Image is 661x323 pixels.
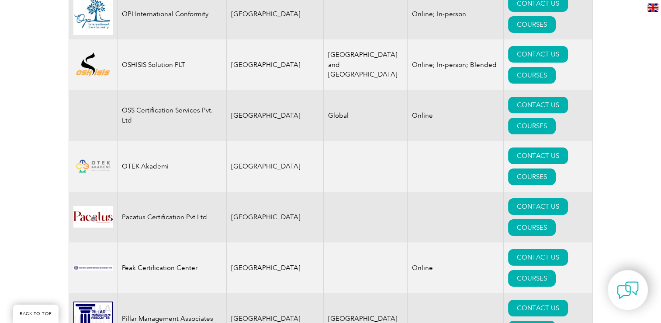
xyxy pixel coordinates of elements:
td: [GEOGRAPHIC_DATA] [226,141,324,192]
td: [GEOGRAPHIC_DATA] [226,39,324,90]
a: CONTACT US [508,300,568,316]
a: COURSES [508,169,556,185]
img: 5113d4a1-7437-ef11-a316-00224812a81c-logo.png [73,52,113,78]
td: Online; In-person; Blended [408,39,504,90]
a: CONTACT US [508,198,568,215]
td: Online [408,242,504,293]
td: Global [324,90,408,141]
td: OSS Certification Services Pvt. Ltd [117,90,226,141]
td: Pacatus Certification Pvt Ltd [117,192,226,242]
a: COURSES [508,270,556,287]
td: [GEOGRAPHIC_DATA] and [GEOGRAPHIC_DATA] [324,39,408,90]
td: Online [408,90,504,141]
img: a70504ba-a5a0-ef11-8a69-0022489701c2-logo.jpg [73,206,113,228]
a: CONTACT US [508,147,568,164]
td: Peak Certification Center [117,242,226,293]
img: contact-chat.png [617,279,639,301]
img: 676db975-d0d1-ef11-a72f-00224892eff5-logo.png [73,155,113,177]
td: [GEOGRAPHIC_DATA] [226,242,324,293]
img: 063414e9-959b-ee11-be37-00224893a058-logo.png [73,265,113,270]
td: OSHISIS Solution PLT [117,39,226,90]
a: CONTACT US [508,46,568,63]
a: BACK TO TOP [13,305,59,323]
a: CONTACT US [508,249,568,266]
a: COURSES [508,118,556,134]
td: [GEOGRAPHIC_DATA] [226,192,324,242]
a: COURSES [508,219,556,236]
img: en [647,4,658,12]
td: [GEOGRAPHIC_DATA] [226,90,324,141]
a: COURSES [508,67,556,84]
a: CONTACT US [508,97,568,113]
td: OTEK Akademi [117,141,226,192]
a: COURSES [508,16,556,33]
